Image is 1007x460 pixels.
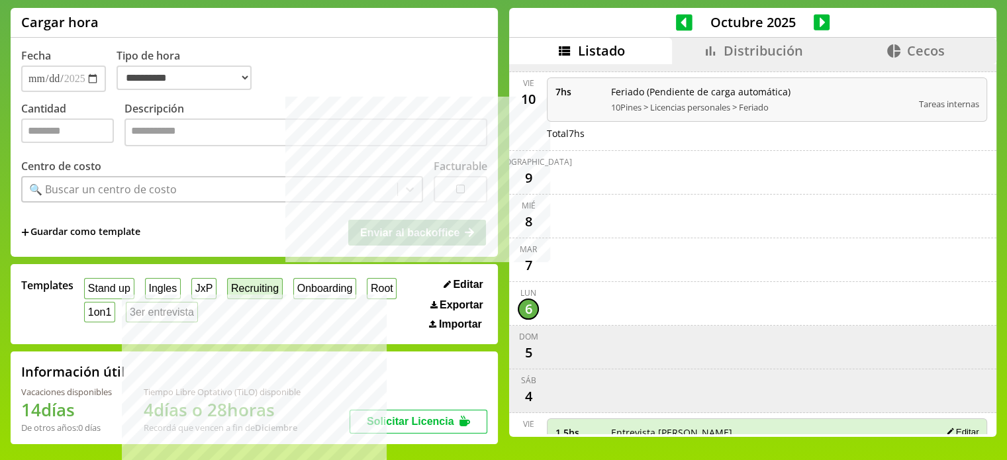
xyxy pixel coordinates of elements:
button: Stand up [84,278,134,299]
span: Listado [577,42,624,60]
div: lun [520,287,536,299]
button: Solicitar Licencia [350,410,487,434]
label: Descripción [124,101,487,150]
label: Fecha [21,48,51,63]
button: Editar [440,278,487,291]
div: De otros años: 0 días [21,422,112,434]
div: Vacaciones disponibles [21,386,112,398]
button: JxP [191,278,216,299]
span: Exportar [440,299,483,311]
div: sáb [521,375,536,386]
h2: Información útil [21,363,125,381]
div: [DEMOGRAPHIC_DATA] [485,156,572,167]
textarea: Descripción [124,118,487,146]
div: Tiempo Libre Optativo (TiLO) disponible [144,386,301,398]
span: Tareas internas [918,98,979,110]
button: 1on1 [84,302,115,322]
div: vie [523,77,534,89]
div: Recordá que vencen a fin de [144,422,301,434]
div: 🔍 Buscar un centro de costo [29,182,177,197]
label: Tipo de hora [117,48,262,92]
label: Facturable [434,159,487,173]
span: Editar [453,279,483,291]
div: 6 [518,299,539,320]
label: Cantidad [21,101,124,150]
div: 10 [518,89,539,110]
div: mié [522,200,536,211]
div: Total 7 hs [547,127,987,140]
span: 7 hs [555,85,602,98]
button: Exportar [426,299,487,312]
span: Octubre 2025 [693,13,814,31]
button: Recruiting [227,278,283,299]
div: 5 [518,342,539,363]
button: Editar [942,426,979,437]
span: Distribución [724,42,803,60]
span: Templates [21,278,73,293]
div: scrollable content [509,64,996,435]
div: 7 [518,255,539,276]
span: 1.5 hs [555,426,602,439]
h1: 14 días [21,398,112,422]
span: Cecos [907,42,945,60]
h1: Cargar hora [21,13,99,31]
button: Root [367,278,397,299]
span: +Guardar como template [21,225,140,240]
div: mar [520,244,537,255]
select: Tipo de hora [117,66,252,90]
div: 4 [518,386,539,407]
div: dom [519,331,538,342]
h1: 4 días o 28 horas [144,398,301,422]
button: Ingles [145,278,181,299]
span: Entrevista [PERSON_NAME] [611,426,923,439]
b: Diciembre [255,422,297,434]
div: 9 [518,167,539,189]
span: + [21,225,29,240]
button: 3er entrevista [126,302,198,322]
span: Importar [439,318,482,330]
div: 8 [518,211,539,232]
span: Solicitar Licencia [367,416,454,427]
div: 3 [518,430,539,451]
span: Feriado (Pendiente de carga automática) [611,85,909,98]
label: Centro de costo [21,159,101,173]
button: Onboarding [293,278,356,299]
div: vie [523,418,534,430]
input: Cantidad [21,118,114,143]
span: 10Pines > Licencias personales > Feriado [611,101,909,113]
